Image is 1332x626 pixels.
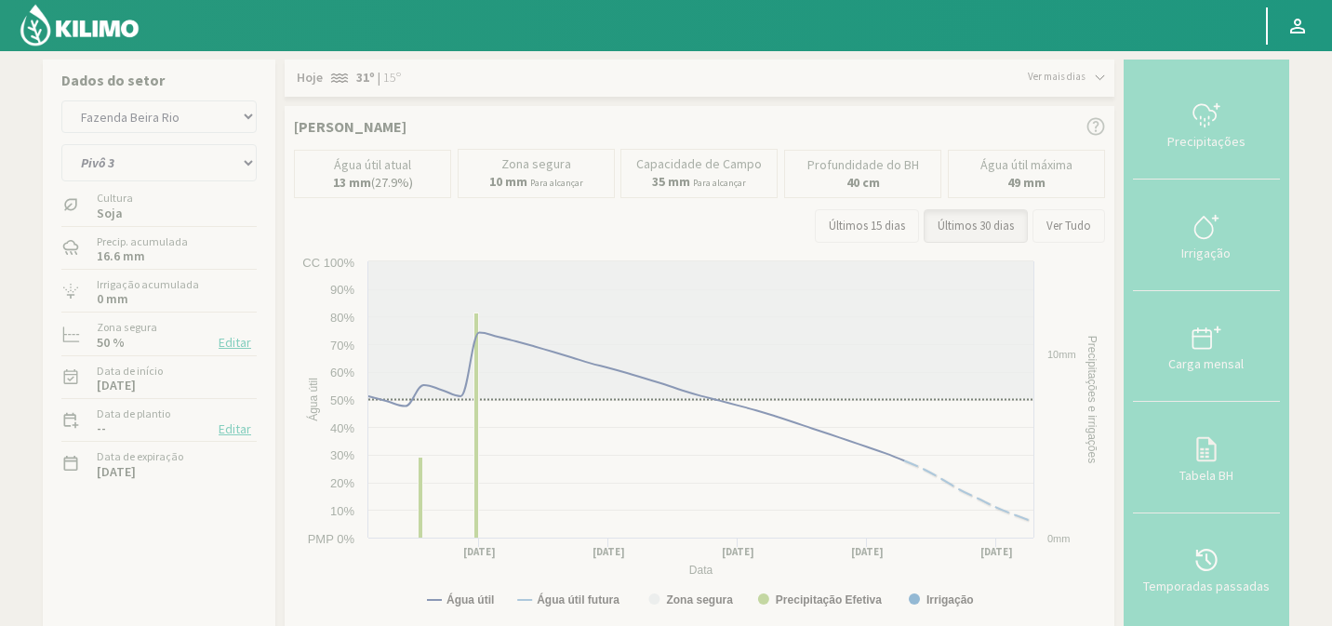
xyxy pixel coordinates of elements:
text: Irrigação [926,593,974,606]
b: 10 mm [489,173,527,190]
small: Para alcançar [693,177,746,189]
button: Últimos 30 dias [924,209,1028,243]
text: 80% [330,311,354,325]
text: Zona segura [666,593,733,606]
text: [DATE] [980,545,1013,559]
text: Água útil [446,593,494,606]
text: [DATE] [851,545,884,559]
label: Cultura [97,190,133,206]
div: Irrigação [1139,246,1274,260]
p: Capacidade de Campo [636,157,762,171]
strong: 31º [356,69,375,86]
label: Soja [97,207,133,220]
text: 20% [330,476,354,490]
label: Data de expiração [97,448,183,465]
b: 13 mm [333,174,371,191]
label: 16.6 mm [97,250,145,262]
text: 0mm [1047,533,1070,544]
text: Água útil [306,378,320,421]
span: 15º [380,69,401,87]
b: 35 mm [652,173,690,190]
label: Data de plantio [97,406,170,422]
span: | [378,69,380,87]
button: Temporadas passadas [1133,513,1280,624]
label: -- [97,422,106,434]
img: Kilimo [19,3,140,47]
text: 90% [330,283,354,297]
text: 70% [330,339,354,353]
text: 40% [330,421,354,435]
button: Irrigação [1133,180,1280,290]
small: Para alcançar [530,177,583,189]
label: 50 % [97,337,125,349]
button: Editar [213,332,257,353]
p: (27.9%) [333,176,413,190]
b: 40 cm [846,174,880,191]
text: 10mm [1047,349,1076,360]
p: Zona segura [501,157,571,171]
span: Hoje [294,69,323,87]
p: Profundidade do BH [807,158,919,172]
text: 30% [330,448,354,462]
p: Água útil atual [334,158,411,172]
button: Carga mensal [1133,291,1280,402]
text: Precipitação Efetiva [776,593,882,606]
label: Precip. acumulada [97,233,188,250]
div: Carga mensal [1139,357,1274,370]
text: Precipitações e irrigações [1086,336,1099,463]
div: Temporadas passadas [1139,579,1274,593]
div: Tabela BH [1139,469,1274,482]
button: Editar [213,419,257,440]
text: [DATE] [463,545,496,559]
text: PMP 0% [308,532,355,546]
text: 60% [330,366,354,380]
p: Água útil máxima [980,158,1072,172]
label: [DATE] [97,466,136,478]
text: Data [689,564,713,577]
label: [DATE] [97,380,136,392]
text: 10% [330,504,354,518]
button: Precipitações [1133,69,1280,180]
text: [DATE] [722,545,754,559]
label: Irrigação acumulada [97,276,199,293]
label: Data de início [97,363,163,380]
text: 50% [330,393,354,407]
text: [DATE] [593,545,625,559]
div: Precipitações [1139,135,1274,148]
span: Ver mais dias [1028,69,1086,85]
button: Tabela BH [1133,402,1280,513]
button: Últimos 15 dias [815,209,919,243]
button: Ver Tudo [1032,209,1105,243]
p: Dados do setor [61,69,257,91]
b: 49 mm [1007,174,1046,191]
label: 0 mm [97,293,128,305]
label: Zona segura [97,319,157,336]
text: Água útil futura [537,593,619,606]
text: CC 100% [302,256,354,270]
p: [PERSON_NAME] [294,115,406,138]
